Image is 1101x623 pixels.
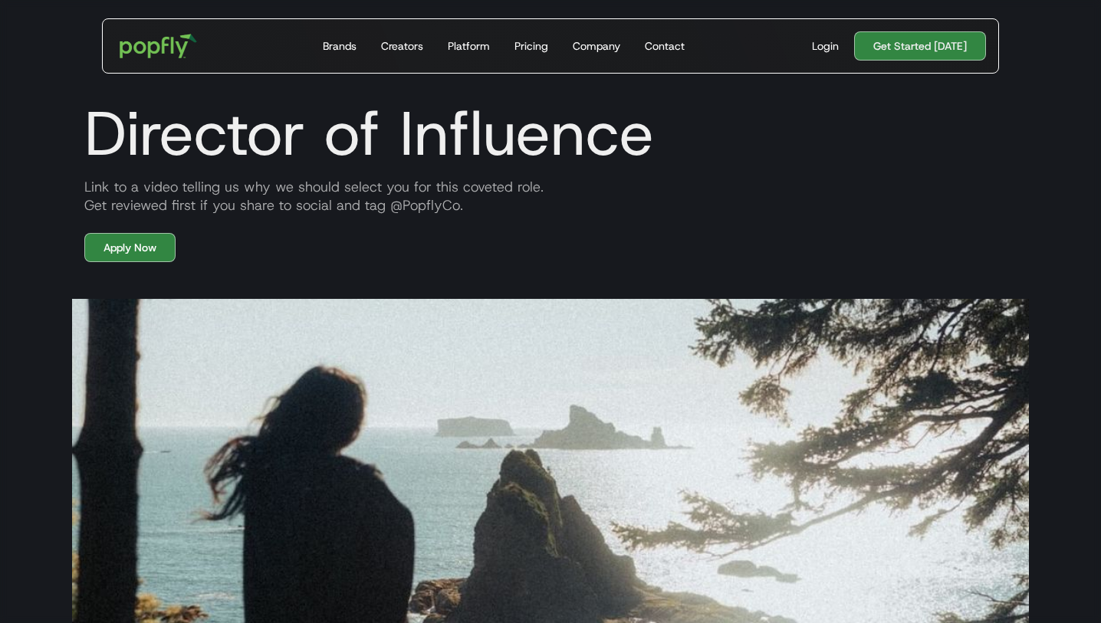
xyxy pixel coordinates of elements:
a: Creators [375,19,429,73]
a: Login [806,38,845,54]
div: Pricing [514,38,548,54]
div: Company [573,38,620,54]
div: Link to a video telling us why we should select you for this coveted role. Get reviewed first if ... [72,178,1029,215]
a: Pricing [508,19,554,73]
a: Contact [639,19,691,73]
div: Contact [645,38,685,54]
div: Platform [448,38,490,54]
a: Apply Now [84,233,176,262]
h1: Director of Influence [72,97,1029,170]
a: Brands [317,19,363,73]
a: Get Started [DATE] [854,31,986,61]
div: Login [812,38,839,54]
a: home [109,23,208,69]
a: Platform [442,19,496,73]
a: Company [567,19,626,73]
div: Brands [323,38,357,54]
div: Creators [381,38,423,54]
